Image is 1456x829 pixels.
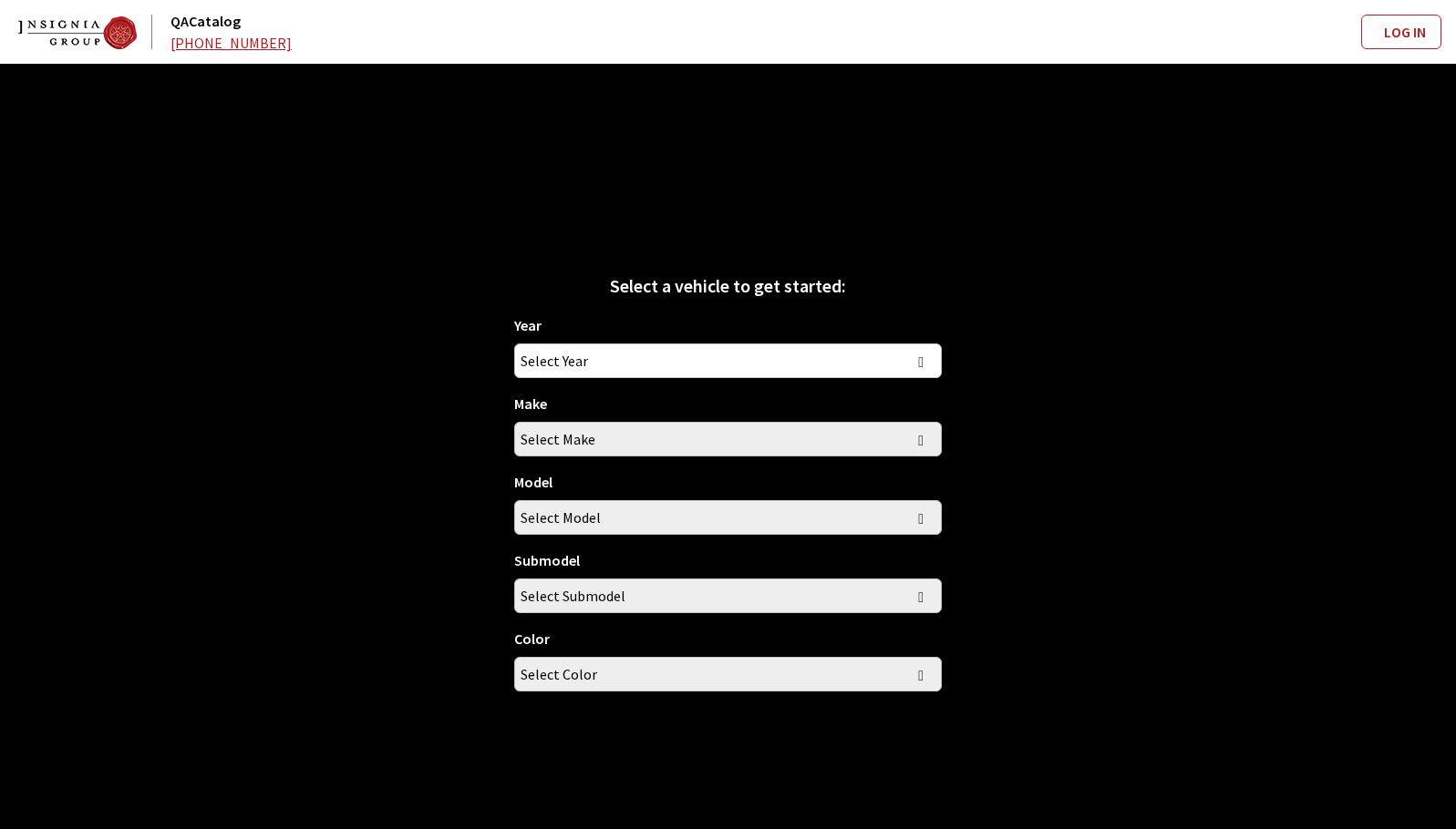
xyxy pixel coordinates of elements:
[521,658,597,691] span: Select Color
[18,16,137,49] img: Dashboard
[515,579,940,612] span: Select Submodel
[514,549,580,571] label: Submodel
[514,393,547,414] label: Make
[514,272,941,300] div: Select a vehicle to get started:
[515,423,940,455] span: Select Make
[514,471,552,493] label: Model
[1361,15,1441,49] button: Log In
[521,579,625,612] span: Select Submodel
[170,34,292,52] a: [PHONE_NUMBER]
[514,314,542,336] label: Year
[514,657,941,691] span: Select Color
[521,501,601,534] span: Select Model
[515,344,940,377] span: Select Year
[521,344,588,377] span: Select Year
[170,12,241,30] a: QACatalog
[515,658,940,691] span: Select Color
[514,500,941,535] span: Select Model
[514,628,550,650] label: Color
[515,501,940,534] span: Select Model
[514,343,941,378] span: Select Year
[521,423,595,455] span: Select Make
[514,578,941,613] span: Select Submodel
[514,422,941,456] span: Select Make
[18,15,167,49] a: QACatalog logo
